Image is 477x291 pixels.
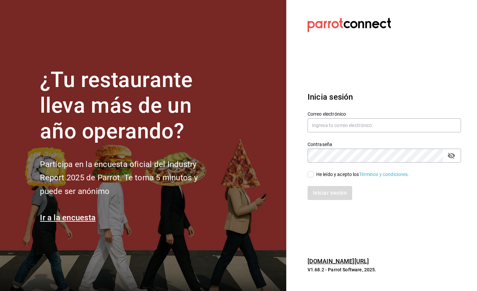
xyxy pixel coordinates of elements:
[446,150,457,161] button: passwordField
[359,172,409,177] a: Términos y condiciones.
[40,158,220,198] h2: Participa en la encuesta oficial del Industry Report 2025 de Parrot. Te toma 5 minutos y puede se...
[308,258,369,265] a: [DOMAIN_NAME][URL]
[308,142,461,147] label: Contraseña
[40,67,220,144] h1: ¿Tu restaurante lleva más de un año operando?
[316,171,409,178] div: He leído y acepto los
[308,118,461,132] input: Ingresa tu correo electrónico
[308,91,461,103] h3: Inicia sesión
[308,266,461,273] p: V1.68.2 - Parrot Software, 2025.
[40,213,96,222] a: Ir a la encuesta
[308,112,461,116] label: Correo electrónico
